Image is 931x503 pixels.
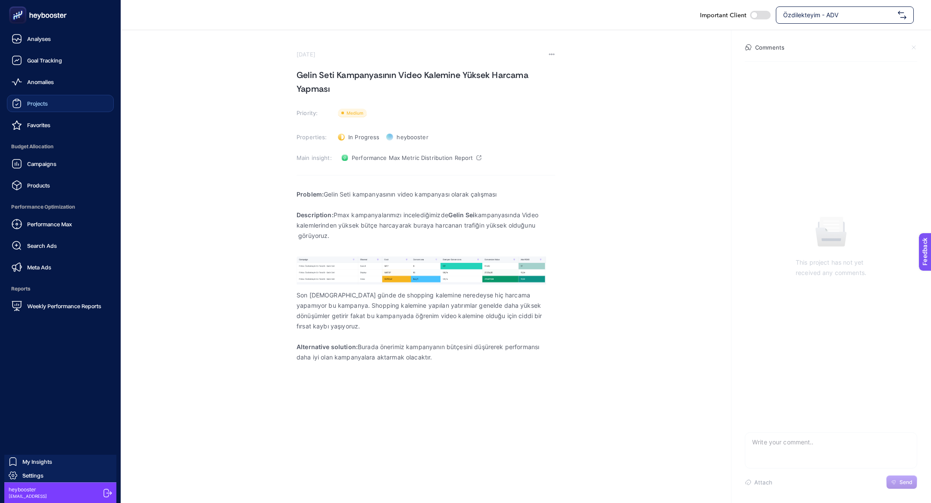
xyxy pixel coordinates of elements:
[27,242,57,249] span: Search Ads
[7,138,114,155] span: Budget Allocation
[348,134,379,141] span: In Progress
[448,211,475,219] strong: Gelin Sei
[7,280,114,297] span: Reports
[27,100,48,107] span: Projects
[22,458,52,465] span: My Insights
[397,134,428,141] span: heybooster
[796,257,866,278] p: This project has not yet received any comments.
[27,122,50,128] span: Favorites
[9,493,47,500] span: [EMAIL_ADDRESS]
[7,237,114,254] a: Search Ads
[4,469,116,482] a: Settings
[7,73,114,91] a: Anomalies
[297,51,316,58] time: [DATE]
[7,177,114,194] a: Products
[7,155,114,172] a: Campaigns
[297,191,324,198] strong: Problem:
[297,134,333,141] h3: Properties:
[5,3,33,9] span: Feedback
[297,210,555,241] p: Pmax kampanyalarımızı incelediğimizde kampanyasında Video kalemlerinden yüksek bütçe harcayarak b...
[27,78,54,85] span: Anomalies
[27,264,51,271] span: Meta Ads
[7,297,114,315] a: Weekly Performance Reports
[7,95,114,112] a: Projects
[22,472,44,479] span: Settings
[700,11,747,19] span: Important Client
[297,211,334,219] strong: Description:
[783,11,894,19] span: Özdilekteyim - ADV
[7,198,114,216] span: Performance Optimization
[754,479,772,486] span: Attach
[7,116,114,134] a: Favorites
[27,57,62,64] span: Goal Tracking
[297,154,333,161] h3: Main insight:
[297,68,555,96] h1: Gelin Seti Kampanyasının Video Kalemine Yüksek Harcama Yapması
[352,154,473,161] span: Performance Max Metric Distribution Report
[297,184,555,378] div: Rich Text Editor. Editing area: main
[900,479,912,486] span: Send
[7,52,114,69] a: Goal Tracking
[27,160,56,167] span: Campaigns
[7,216,114,233] a: Performance Max
[297,189,555,200] p: Gelin Seti kampanyasının video kampanyası olarak çalışması
[338,151,485,165] a: Performance Max Metric Distribution Report
[898,11,906,19] img: svg%3e
[4,455,116,469] a: My Insights
[7,259,114,276] a: Meta Ads
[297,109,333,116] h3: Priority:
[886,475,917,489] button: Send
[297,342,555,362] p: Burada önerimiz kampanyanın bütçesini düşürerek performansı daha iyi olan kampanyalara aktarmak o...
[755,44,784,51] h4: Comments
[9,486,47,493] span: heybooster
[27,182,50,189] span: Products
[297,256,546,284] img: 1758192807090-image.png
[297,343,358,350] strong: Alternative solution:
[27,303,101,309] span: Weekly Performance Reports
[27,221,72,228] span: Performance Max
[7,30,114,47] a: Analyses
[297,290,555,331] p: Son [DEMOGRAPHIC_DATA] günde de shopping kalemine neredeyse hiç harcama yapamıyor bu kampanya. Sh...
[27,35,51,42] span: Analyses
